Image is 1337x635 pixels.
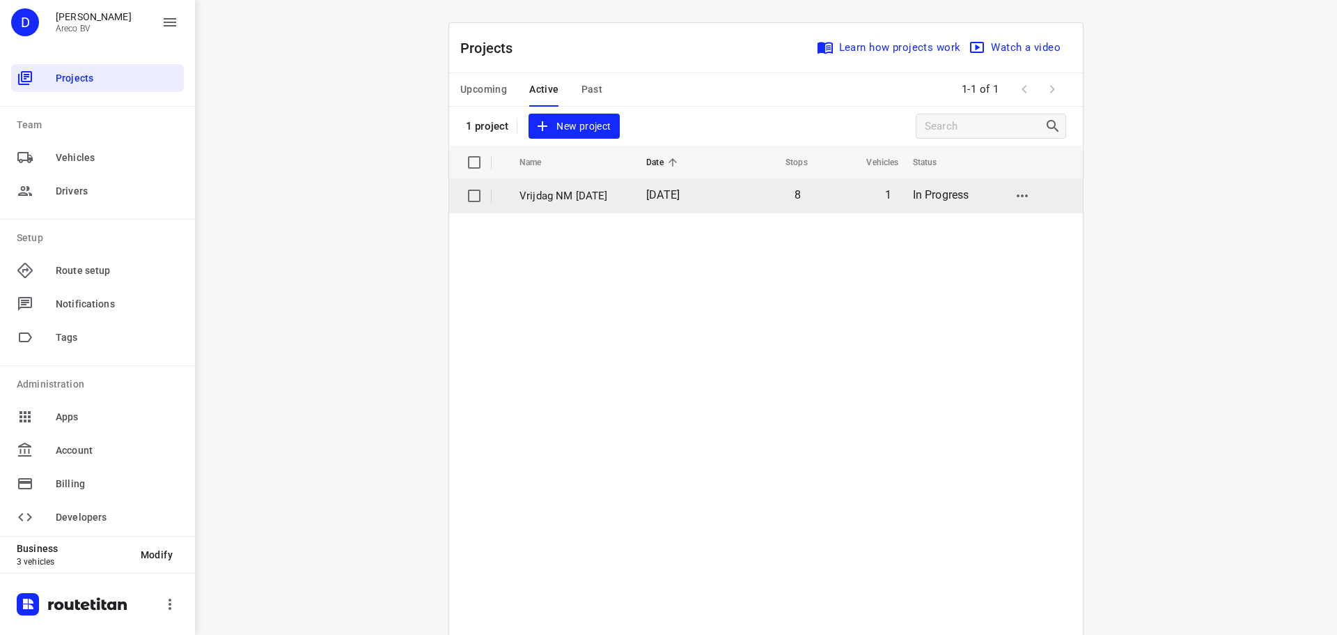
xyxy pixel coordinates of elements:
[56,297,178,312] span: Notifications
[646,154,682,171] span: Date
[56,263,178,278] span: Route setup
[56,443,178,458] span: Account
[1045,118,1065,135] div: Search
[17,377,184,392] p: Administration
[767,154,808,171] span: Stops
[925,116,1045,137] input: Search projects
[1038,75,1066,103] span: Next Page
[56,330,178,345] span: Tags
[11,436,184,464] div: Account
[11,144,184,171] div: Vehicles
[56,71,178,86] span: Projects
[130,542,184,567] button: Modify
[11,257,184,284] div: Route setup
[581,81,603,98] span: Past
[646,188,680,201] span: [DATE]
[11,403,184,431] div: Apps
[11,323,184,351] div: Tags
[11,64,184,92] div: Projects
[56,510,178,525] span: Developers
[529,81,558,98] span: Active
[56,477,178,491] span: Billing
[11,177,184,205] div: Drivers
[11,8,39,36] div: D
[56,151,178,165] span: Vehicles
[460,38,524,59] p: Projects
[537,118,611,135] span: New project
[56,410,178,424] span: Apps
[11,290,184,318] div: Notifications
[519,154,560,171] span: Name
[17,118,184,132] p: Team
[885,188,891,201] span: 1
[848,154,898,171] span: Vehicles
[913,154,955,171] span: Status
[913,188,969,201] span: In Progress
[460,81,507,98] span: Upcoming
[17,557,130,567] p: 3 vehicles
[795,188,801,201] span: 8
[11,470,184,498] div: Billing
[11,503,184,531] div: Developers
[466,120,508,132] p: 1 project
[56,11,132,22] p: Didier Evrard
[1010,75,1038,103] span: Previous Page
[141,549,173,560] span: Modify
[519,188,625,204] p: Vrijdag NM [DATE]
[56,24,132,33] p: Areco BV
[956,75,1005,105] span: 1-1 of 1
[56,184,178,199] span: Drivers
[17,543,130,554] p: Business
[529,114,619,139] button: New project
[17,231,184,245] p: Setup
